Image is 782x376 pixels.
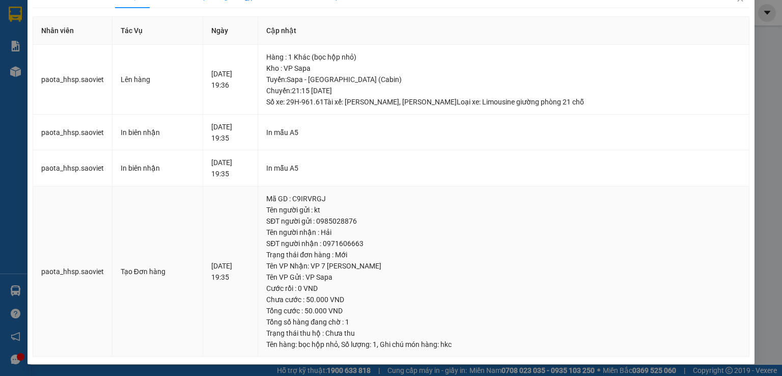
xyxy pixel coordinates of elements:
div: SĐT người nhận : 0971606663 [266,238,741,249]
div: Hàng : 1 Khác (bọc hộp nhỏ) [266,51,741,63]
div: Tên hàng: , Số lượng: , Ghi chú món hàng: [266,339,741,350]
div: Tên VP Nhận: VP 7 [PERSON_NAME] [266,260,741,272]
span: 1 [373,340,377,348]
div: Kho : VP Sapa [266,63,741,74]
div: In mẫu A5 [266,127,741,138]
div: Tên người gửi : kt [266,204,741,216]
td: paota_hhsp.saoviet [33,186,113,357]
div: Tổng cước : 50.000 VND [266,305,741,316]
div: In mẫu A5 [266,163,741,174]
div: Mã GD : C9IRVRGJ [266,193,741,204]
div: [DATE] 19:35 [211,157,250,179]
th: Tác Vụ [113,17,203,45]
div: [DATE] 19:35 [211,260,250,283]
div: SĐT người gửi : 0985028876 [266,216,741,227]
th: Ngày [203,17,259,45]
th: Cập nhật [258,17,749,45]
div: Cước rồi : 0 VND [266,283,741,294]
td: paota_hhsp.saoviet [33,115,113,151]
div: Trạng thái đơn hàng : Mới [266,249,741,260]
div: Tên VP Gửi : VP Sapa [266,272,741,283]
div: Tuyến : Sapa - [GEOGRAPHIC_DATA] (Cabin) Chuyến: 21:15 [DATE] Số xe: 29H-961.61 Tài xế: [PERSON_N... [266,74,741,108]
div: [DATE] 19:35 [211,121,250,144]
div: [DATE] 19:36 [211,68,250,91]
div: In biên nhận [121,127,194,138]
div: Lên hàng [121,74,194,85]
td: paota_hhsp.saoviet [33,150,113,186]
div: Tên người nhận : Hải [266,227,741,238]
td: paota_hhsp.saoviet [33,45,113,115]
div: Tạo Đơn hàng [121,266,194,277]
div: Chưa cước : 50.000 VND [266,294,741,305]
div: Tổng số hàng đang chờ : 1 [266,316,741,328]
th: Nhân viên [33,17,113,45]
span: bọc hộp nhỏ [298,340,338,348]
div: In biên nhận [121,163,194,174]
div: Trạng thái thu hộ : Chưa thu [266,328,741,339]
span: hkc [440,340,452,348]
